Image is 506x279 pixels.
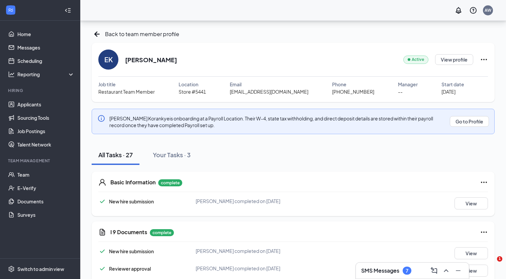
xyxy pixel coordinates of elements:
[17,168,75,181] a: Team
[97,114,105,122] svg: Info
[150,229,174,236] p: complete
[105,30,179,38] span: Back to team member profile
[450,116,489,127] button: Go to Profile
[98,88,155,95] span: Restaurant Team Member
[429,265,439,276] button: ComposeMessage
[17,266,64,272] div: Switch to admin view
[17,71,75,78] div: Reporting
[104,55,113,64] div: EK
[8,71,15,78] svg: Analysis
[109,198,154,204] span: New hire submission
[454,6,463,14] svg: Notifications
[109,115,433,128] span: [PERSON_NAME] Korankye is onboarding at a Payroll Location. Their W-4, state tax withholding, and...
[412,57,424,63] span: Active
[17,27,75,41] a: Home
[8,266,15,272] svg: Settings
[485,7,491,13] div: AW
[98,265,106,273] svg: Checkmark
[17,138,75,151] a: Talent Network
[125,56,177,64] h2: [PERSON_NAME]
[430,267,438,275] svg: ComposeMessage
[7,7,14,13] svg: WorkstreamLogo
[17,111,75,124] a: Sourcing Tools
[98,247,106,255] svg: Checkmark
[196,265,280,271] span: [PERSON_NAME] completed on [DATE]
[454,265,488,277] button: View
[17,181,75,195] a: E-Verify
[454,197,488,209] button: View
[17,54,75,68] a: Scheduling
[196,248,280,254] span: [PERSON_NAME] completed on [DATE]
[17,208,75,221] a: Surveys
[406,268,408,274] div: 7
[65,7,71,14] svg: Collapse
[435,54,473,65] button: View profile
[109,248,154,254] span: New hire submission
[469,6,477,14] svg: QuestionInfo
[17,195,75,208] a: Documents
[480,228,488,236] svg: Ellipses
[109,266,151,272] span: Reviewer approval
[454,267,462,275] svg: Minimize
[8,158,73,164] div: Team Management
[196,198,280,204] span: [PERSON_NAME] completed on [DATE]
[110,228,147,236] h5: I 9 Documents
[441,81,464,88] span: Start date
[17,124,75,138] a: Job Postings
[92,29,102,39] svg: ArrowLeftNew
[442,267,450,275] svg: ChevronUp
[98,197,106,205] svg: Checkmark
[398,81,418,88] span: Manager
[179,88,206,95] span: Store #5441
[441,265,451,276] button: ChevronUp
[158,179,182,186] p: complete
[441,88,456,95] span: [DATE]
[454,247,488,259] button: View
[179,81,198,88] span: Location
[480,178,488,186] svg: Ellipses
[332,88,374,95] span: [PHONE_NUMBER]
[98,81,116,88] span: Job title
[98,178,106,186] svg: User
[332,81,346,88] span: Phone
[98,228,106,236] svg: CustomFormIcon
[8,88,73,93] div: Hiring
[17,98,75,111] a: Applicants
[92,29,179,39] a: ArrowLeftNewBack to team member profile
[480,56,488,64] svg: Ellipses
[98,151,133,159] div: All Tasks · 27
[483,256,499,272] iframe: Intercom live chat
[398,88,403,95] span: --
[153,151,191,159] div: Your Tasks · 3
[230,81,241,88] span: Email
[230,88,308,95] span: [EMAIL_ADDRESS][DOMAIN_NAME]
[17,41,75,54] a: Messages
[110,179,156,186] h5: Basic Information
[361,267,399,274] h3: SMS Messages
[497,256,502,262] span: 1
[453,265,464,276] button: Minimize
